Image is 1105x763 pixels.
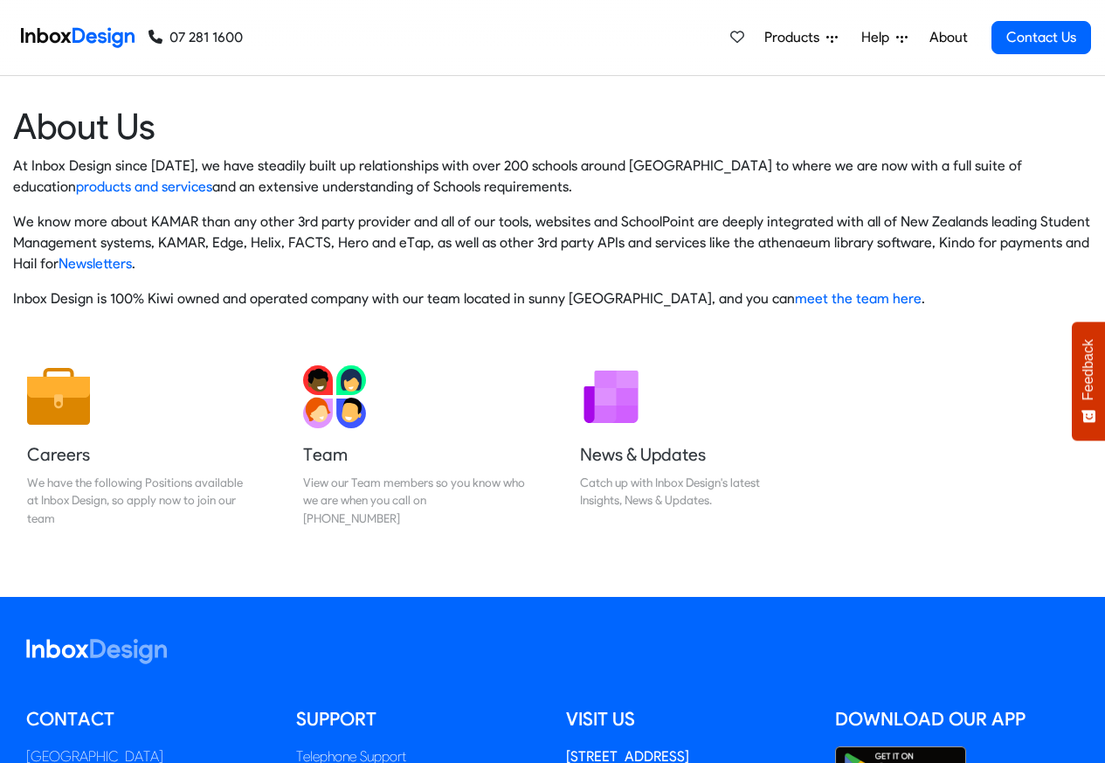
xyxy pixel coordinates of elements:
a: 07 281 1600 [148,27,243,48]
h5: Contact [26,706,270,732]
div: View our Team members so you know who we are when you call on [PHONE_NUMBER] [303,474,525,527]
h5: Visit us [566,706,810,732]
h5: Download our App [835,706,1079,732]
h5: Careers [27,442,249,467]
a: Contact Us [991,21,1091,54]
a: Products [757,20,845,55]
img: 2022_01_13_icon_job.svg [27,365,90,428]
a: meet the team here [795,290,922,307]
a: News & Updates Catch up with Inbox Design's latest Insights, News & Updates. [566,351,816,541]
span: Feedback [1081,339,1096,400]
heading: About Us [13,104,1092,149]
img: 2022_01_13_icon_team.svg [303,365,366,428]
a: Careers We have the following Positions available at Inbox Design, so apply now to join our team [13,351,263,541]
h5: News & Updates [580,442,802,467]
p: We know more about KAMAR than any other 3rd party provider and all of our tools, websites and Sch... [13,212,1092,274]
a: Help [854,20,915,55]
div: Catch up with Inbox Design's latest Insights, News & Updates. [580,474,802,510]
a: products and services [76,178,212,195]
button: Feedback - Show survey [1072,322,1105,440]
a: Team View our Team members so you know who we are when you call on [PHONE_NUMBER] [289,351,539,541]
a: About [924,20,972,55]
span: Products [764,27,826,48]
h5: Support [296,706,540,732]
h5: Team [303,442,525,467]
span: Help [861,27,896,48]
div: We have the following Positions available at Inbox Design, so apply now to join our team [27,474,249,527]
p: Inbox Design is 100% Kiwi owned and operated company with our team located in sunny [GEOGRAPHIC_D... [13,288,1092,309]
a: Newsletters [59,255,132,272]
img: logo_inboxdesign_white.svg [26,639,167,664]
img: 2022_01_12_icon_newsletter.svg [580,365,643,428]
p: At Inbox Design since [DATE], we have steadily built up relationships with over 200 schools aroun... [13,156,1092,198]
